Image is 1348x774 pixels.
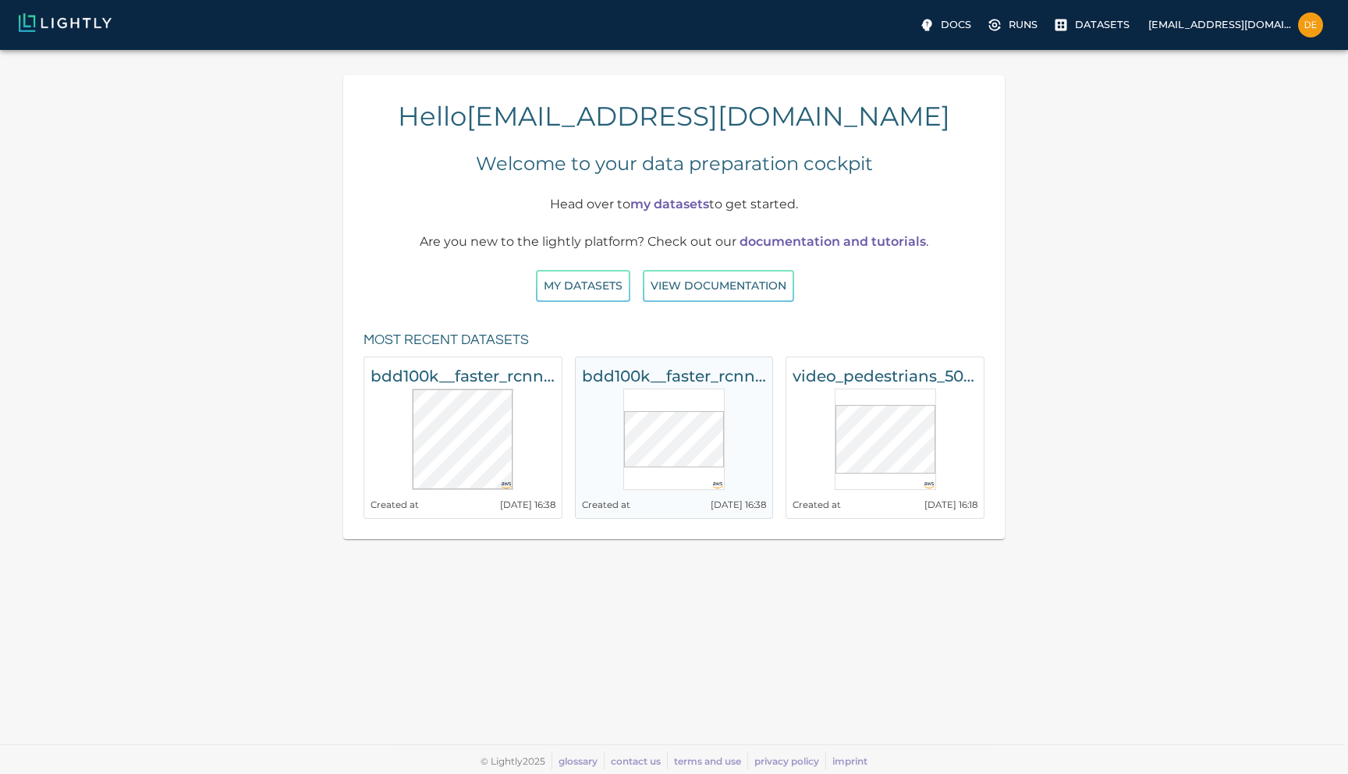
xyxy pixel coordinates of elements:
[559,755,598,767] a: glossary
[754,755,819,767] a: privacy policy
[916,12,977,37] label: Docs
[941,17,971,32] p: Docs
[364,357,562,519] a: bdd100k__faster_rcnn_r50_fpn_1x_det_val__20250602_143824-crops-faster_rcnn_r50_fpn_1x_det_valCrea...
[371,364,555,389] h6: bdd100k__faster_rcnn_r50_fpn_1x_det_val__20250602_143824-crops-faster_rcnn_r50_fpn_1x_det_val
[832,755,867,767] a: imprint
[611,755,661,767] a: contact us
[740,234,926,249] a: documentation and tutorials
[924,499,977,510] small: [DATE] 16:18
[793,364,977,389] h6: video_pedestrians_50Percent_pretagging_20250602_141819-crops-lightly_pretagging
[575,357,774,519] a: bdd100k__faster_rcnn_r50_fpn_1x_det_val__20250602_143824Created at[DATE] 16:38
[1298,12,1323,37] img: demo@teamlightly.com
[674,755,741,767] a: terms and use
[364,328,529,353] h6: Most recent datasets
[582,499,630,510] small: Created at
[500,499,555,510] small: [DATE] 16:38
[630,197,709,211] a: my datasets
[1009,17,1038,32] p: Runs
[1142,8,1329,42] label: [EMAIL_ADDRESS][DOMAIN_NAME]demo@teamlightly.com
[1050,12,1136,37] label: Datasets
[582,364,767,389] h6: bdd100k__faster_rcnn_r50_fpn_1x_det_val__20250602_143824
[786,357,984,519] a: video_pedestrians_50Percent_pretagging_20250602_141819-crops-lightly_pretaggingCreated at[DATE] 1...
[410,233,938,251] p: Are you new to the lightly platform? Check out our .
[711,499,766,510] small: [DATE] 16:38
[19,13,112,32] img: Lightly
[371,499,419,510] small: Created at
[984,12,1044,37] label: Runs
[536,270,630,302] button: My Datasets
[536,278,630,293] a: My Datasets
[476,151,873,176] h5: Welcome to your data preparation cockpit
[643,278,794,293] a: View documentation
[356,100,992,133] h4: Hello [EMAIL_ADDRESS][DOMAIN_NAME]
[643,270,794,302] button: View documentation
[481,755,545,767] span: © Lightly 2025
[793,499,841,510] small: Created at
[410,195,938,214] p: Head over to to get started.
[1148,17,1292,32] p: [EMAIL_ADDRESS][DOMAIN_NAME]
[1075,17,1130,32] p: Datasets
